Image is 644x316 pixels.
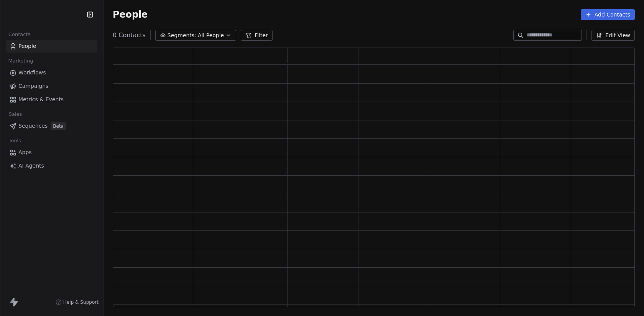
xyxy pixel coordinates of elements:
[6,40,97,53] a: People
[56,299,99,305] a: Help & Support
[18,69,46,77] span: Workflows
[113,9,148,20] span: People
[51,122,66,130] span: Beta
[6,93,97,106] a: Metrics & Events
[168,31,196,39] span: Segments:
[198,31,224,39] span: All People
[6,120,97,132] a: SequencesBeta
[18,148,32,156] span: Apps
[63,299,99,305] span: Help & Support
[6,80,97,92] a: Campaigns
[113,31,146,40] span: 0 Contacts
[18,82,48,90] span: Campaigns
[5,109,25,120] span: Sales
[6,146,97,159] a: Apps
[241,30,273,41] button: Filter
[5,135,24,146] span: Tools
[113,65,642,308] div: grid
[18,95,64,104] span: Metrics & Events
[5,55,36,67] span: Marketing
[591,30,635,41] button: Edit View
[18,42,36,50] span: People
[5,29,34,40] span: Contacts
[18,122,48,130] span: Sequences
[6,160,97,172] a: AI Agents
[6,66,97,79] a: Workflows
[18,162,44,170] span: AI Agents
[581,9,635,20] button: Add Contacts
